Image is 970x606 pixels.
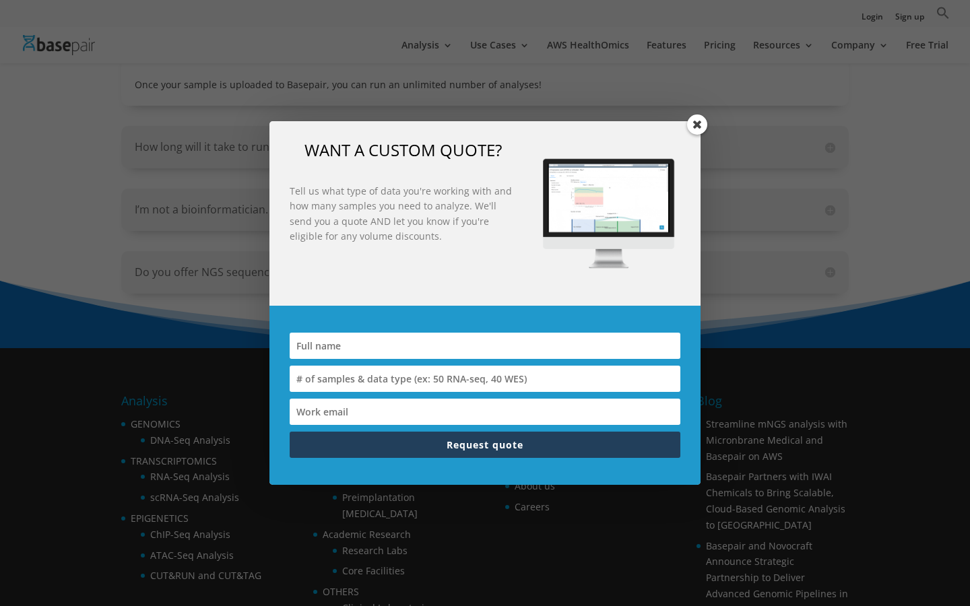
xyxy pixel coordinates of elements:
button: Request quote [290,432,680,458]
strong: Tell us what type of data you're working with and how many samples you need to analyze. We'll sen... [290,184,512,242]
input: # of samples & data type (ex: 50 RNA-seq, 40 WES) [290,366,680,392]
input: Work email [290,399,680,425]
span: Request quote [447,438,523,451]
span: WANT A CUSTOM QUOTE? [304,139,502,161]
input: Full name [290,333,680,359]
